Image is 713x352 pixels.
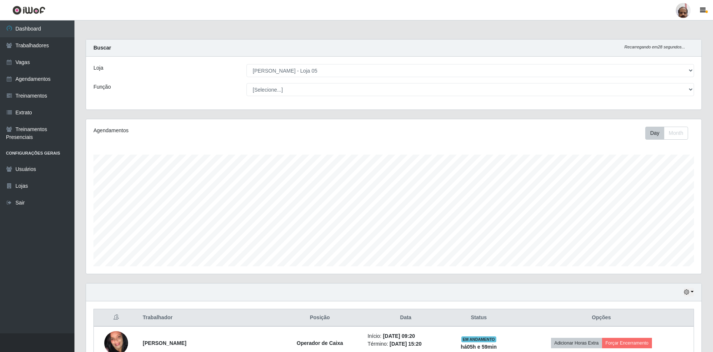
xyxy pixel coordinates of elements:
button: Adicionar Horas Extra [551,338,602,348]
button: Month [664,127,688,140]
strong: [PERSON_NAME] [143,340,186,346]
li: Término: [367,340,444,348]
button: Forçar Encerramento [602,338,652,348]
th: Opções [509,309,694,327]
time: [DATE] 15:20 [389,341,421,347]
i: Recarregando em 28 segundos... [624,45,685,49]
strong: Buscar [93,45,111,51]
button: Day [645,127,664,140]
div: First group [645,127,688,140]
label: Função [93,83,111,91]
img: CoreUI Logo [12,6,45,15]
li: Início: [367,332,444,340]
div: Toolbar with button groups [645,127,694,140]
time: [DATE] 09:20 [383,333,415,339]
span: EM ANDAMENTO [461,336,497,342]
strong: há 05 h e 59 min [461,344,497,350]
th: Status [448,309,509,327]
th: Data [363,309,448,327]
th: Posição [277,309,363,327]
label: Loja [93,64,103,72]
th: Trabalhador [138,309,277,327]
strong: Operador de Caixa [297,340,343,346]
div: Agendamentos [93,127,337,134]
